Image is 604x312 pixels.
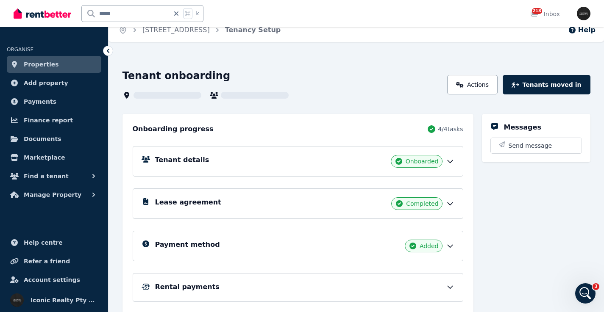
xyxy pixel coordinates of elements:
span: Refer a friend [24,256,70,266]
a: Properties [7,56,101,73]
div: Iconic says… [7,130,163,163]
button: Tenants moved in [503,75,590,94]
p: Active in the last 15m [41,11,102,19]
span: Onboarded [406,157,439,166]
button: Home [148,3,164,19]
span: Account settings [24,275,80,285]
button: Send message [491,138,582,153]
button: Emoji picker [13,247,20,254]
span: 4 / 4 tasks [438,125,463,133]
h2: Onboarding progress [133,124,214,134]
span: k [196,10,199,17]
iframe: Intercom live chat [575,283,596,304]
a: Finance report [7,112,101,129]
div: how can i do a new lease for a tenant his lease ending in about 2 months [31,130,163,156]
a: Refer a friend [7,253,101,270]
span: Find a tenant [24,171,69,181]
a: Marketplace [7,149,101,166]
div: The RentBetter Team says… [7,60,163,104]
div: The RentBetter Team says… [7,163,163,199]
img: Rental Payments [142,284,150,290]
a: [STREET_ADDRESS] [142,26,210,34]
span: Completed [406,199,438,208]
div: Hi there 👋 This is Fin speaking. I’m here to answer your questions, but you’ll always have the op... [7,60,139,103]
button: Send a message… [145,244,159,257]
span: 3 [593,283,599,290]
div: Inbox [530,10,560,18]
a: Add property [7,75,101,91]
div: The RentBetter Team says… [7,104,163,130]
div: how can i do a new lease for a tenant his lease ending in about 2 months [37,135,156,151]
div: What can we help with [DATE]? [7,104,113,123]
div: [DATE] [7,49,163,60]
span: 218 [532,8,542,14]
span: Tenancy Setup [225,25,281,35]
span: Manage Property [24,190,81,200]
h5: Rental payments [155,282,220,292]
a: Actions [447,75,498,94]
a: Account settings [7,271,101,288]
span: Properties [24,59,59,69]
button: Gif picker [27,247,33,254]
button: Manage Property [7,186,101,203]
button: Find a tenant [7,168,101,185]
h5: Tenant details [155,155,209,165]
button: Upload attachment [40,247,47,254]
span: Documents [24,134,61,144]
nav: Breadcrumb [109,18,291,42]
div: Hi there 👋 This is Fin speaking. I’m here to answer your questions, but you’ll always have the op... [14,65,132,98]
li: at [DOMAIN_NAME] and go to your property page [20,225,156,240]
img: Profile image for Rochelle [24,5,38,18]
h1: Tenant onboarding [122,69,231,83]
a: Help centre [7,234,101,251]
div: Please make sure to click the options to 'get more help' if we haven't answered your question. [14,168,132,193]
img: Iconic Realty Pty Ltd [10,293,24,307]
span: Add property [24,78,68,88]
button: Help [568,25,596,35]
img: RentBetter [14,7,71,20]
a: Payments [7,93,101,110]
b: Log in [20,225,40,232]
span: Send message [509,141,552,150]
div: Please make sure to click the options to 'get more help' if we haven't answered your question. [7,163,139,198]
span: Marketplace [24,152,65,163]
h5: Messages [504,122,541,133]
h5: Lease agreement [155,197,221,207]
button: go back [6,3,22,19]
img: Iconic Realty Pty Ltd [577,7,590,20]
span: Help centre [24,237,63,248]
h5: Payment method [155,240,220,250]
span: Payments [24,97,56,107]
a: Documents [7,130,101,147]
h1: [PERSON_NAME] [41,4,96,11]
span: Iconic Realty Pty Ltd [31,295,98,305]
div: What can we help with [DATE]? [14,109,106,118]
span: ORGANISE [7,47,33,52]
span: Finance report [24,115,73,125]
textarea: Message… [7,229,162,244]
span: Added [420,242,439,250]
div: To create a new lease for your tenant whose current lease is ending, follow these steps: [14,204,156,221]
